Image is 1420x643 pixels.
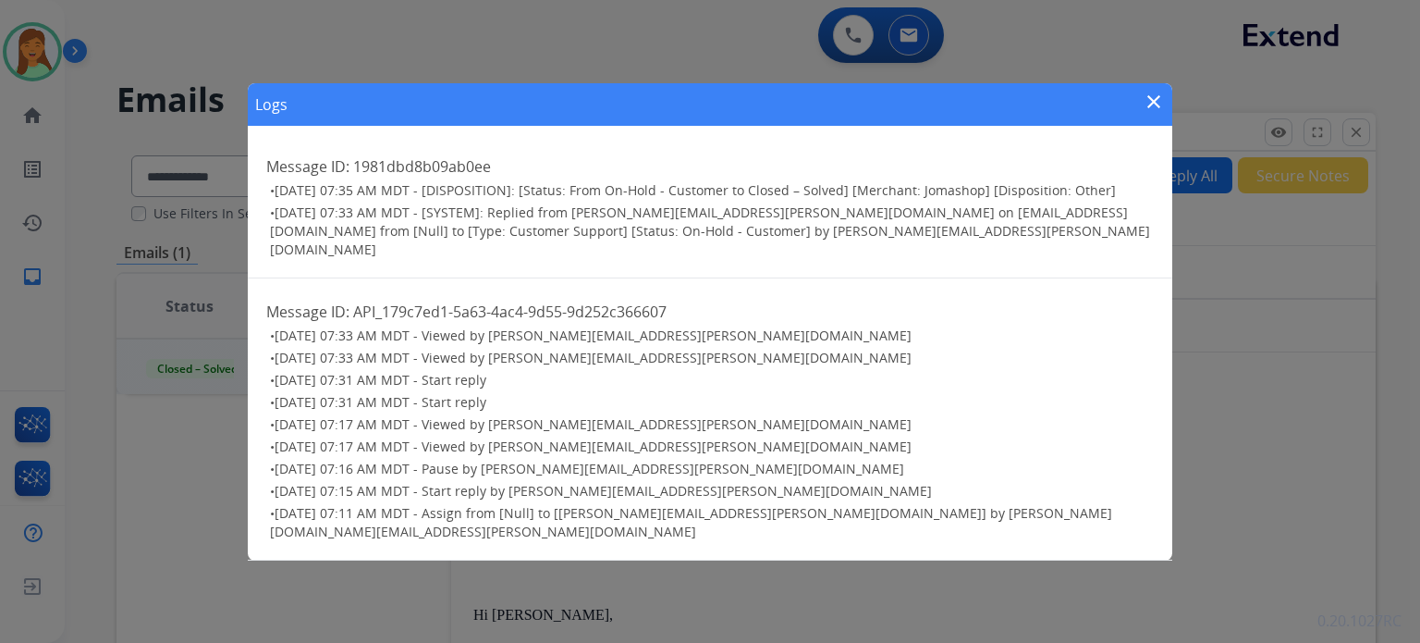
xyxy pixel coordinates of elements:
span: Message ID: [266,302,349,322]
h3: • [270,415,1154,434]
span: [DATE] 07:16 AM MDT - Pause by [PERSON_NAME][EMAIL_ADDRESS][PERSON_NAME][DOMAIN_NAME] [275,460,904,477]
h3: • [270,504,1154,541]
h3: • [270,349,1154,367]
h3: • [270,181,1154,200]
span: [DATE] 07:33 AM MDT - [SYSTEM]: Replied from [PERSON_NAME][EMAIL_ADDRESS][PERSON_NAME][DOMAIN_NAM... [270,204,1150,258]
h3: • [270,438,1154,456]
span: [DATE] 07:17 AM MDT - Viewed by [PERSON_NAME][EMAIL_ADDRESS][PERSON_NAME][DOMAIN_NAME] [275,438,912,455]
span: API_179c7ed1-5a63-4ac4-9d55-9d252c366607 [353,302,667,322]
span: [DATE] 07:31 AM MDT - Start reply [275,371,486,389]
span: [DATE] 07:11 AM MDT - Assign from [Null] to [[PERSON_NAME][EMAIL_ADDRESS][PERSON_NAME][DOMAIN_NAM... [270,504,1112,540]
h3: • [270,371,1154,390]
span: 1981dbd8b09ab0ee [353,156,491,177]
h3: • [270,327,1154,345]
h1: Logs [255,93,288,116]
h3: • [270,460,1154,478]
mat-icon: close [1143,91,1165,113]
span: [DATE] 07:33 AM MDT - Viewed by [PERSON_NAME][EMAIL_ADDRESS][PERSON_NAME][DOMAIN_NAME] [275,327,912,344]
span: [DATE] 07:15 AM MDT - Start reply by [PERSON_NAME][EMAIL_ADDRESS][PERSON_NAME][DOMAIN_NAME] [275,482,932,500]
span: [DATE] 07:35 AM MDT - [DISPOSITION]: [Status: From On-Hold - Customer to Closed – Solved] [Mercha... [275,181,1116,199]
h3: • [270,204,1154,259]
span: [DATE] 07:31 AM MDT - Start reply [275,393,486,411]
span: Message ID: [266,156,349,177]
span: [DATE] 07:17 AM MDT - Viewed by [PERSON_NAME][EMAIL_ADDRESS][PERSON_NAME][DOMAIN_NAME] [275,415,912,433]
span: [DATE] 07:33 AM MDT - Viewed by [PERSON_NAME][EMAIL_ADDRESS][PERSON_NAME][DOMAIN_NAME] [275,349,912,366]
h3: • [270,482,1154,501]
p: 0.20.1027RC [1317,610,1402,632]
h3: • [270,393,1154,412]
